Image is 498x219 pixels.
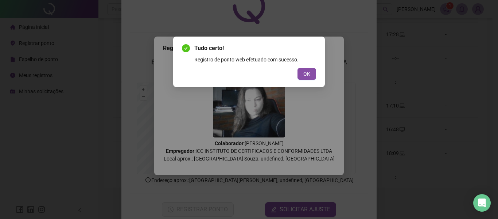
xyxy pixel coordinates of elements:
span: check-circle [182,44,190,52]
span: OK [303,70,310,78]
span: Tudo certo! [194,44,316,53]
button: OK [297,68,316,80]
div: Registro de ponto web efetuado com sucesso. [194,56,316,64]
div: Open Intercom Messenger [473,194,491,212]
